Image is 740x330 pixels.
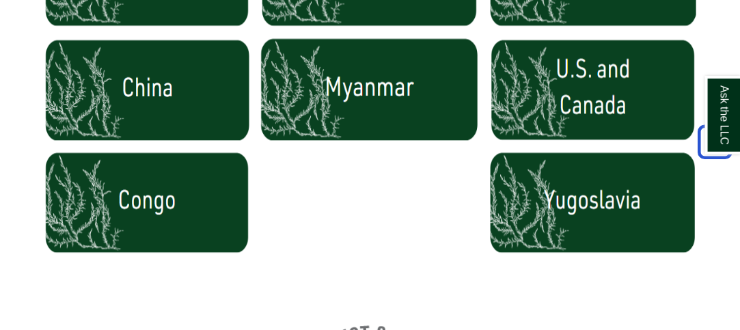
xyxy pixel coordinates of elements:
img: Yugoslavia [489,151,696,253]
img: Myanmar [260,38,478,140]
img: Congo [44,151,250,254]
a: Back to Top [693,133,737,151]
img: China [44,38,250,140]
img: U.S. and Canada [489,38,696,140]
